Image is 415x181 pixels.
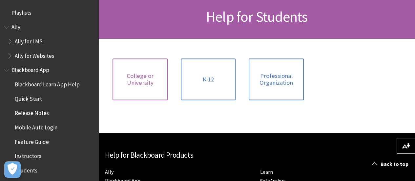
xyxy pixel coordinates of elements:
span: Instructors [15,151,41,160]
span: Release Notes [15,108,49,117]
span: Playlists [11,7,31,16]
span: Blackboard App [11,65,49,74]
a: Ally [105,169,114,175]
h2: Help for Blackboard Products [105,149,408,161]
span: Blackboard Learn App Help [15,79,79,88]
span: Ally [11,22,20,31]
button: Open Preferences [4,161,21,178]
span: Students [15,165,37,174]
span: Ally for Websites [15,50,54,59]
span: Quick Start [15,93,42,102]
nav: Book outline for Playlists [4,7,94,18]
span: College or University [116,72,164,86]
span: Ally for LMS [15,36,43,45]
a: K-12 [181,58,236,100]
span: Feature Guide [15,136,49,145]
nav: Book outline for Anthology Ally Help [4,22,94,61]
span: Professional Organization [253,72,300,86]
span: Help for Students [206,8,307,26]
a: College or University [113,58,168,100]
span: Mobile Auto Login [15,122,57,131]
a: Learn [260,169,273,175]
a: Back to top [367,158,415,170]
a: Professional Organization [249,58,304,100]
span: K-12 [203,76,214,83]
